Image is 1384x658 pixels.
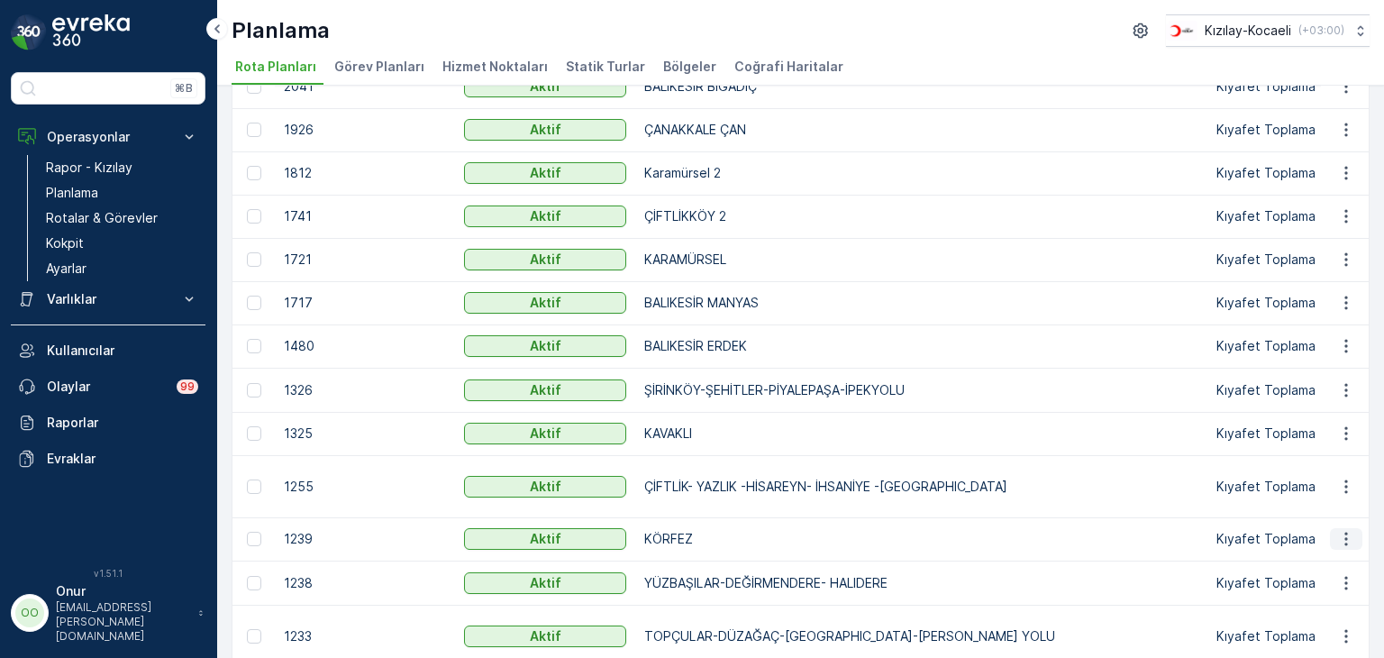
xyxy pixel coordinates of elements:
[442,58,548,76] span: Hizmet Noktaları
[1166,21,1197,41] img: k%C4%B1z%C4%B1lay_0jL9uU1.png
[284,164,446,182] p: 1812
[644,627,1198,645] p: TOPÇULAR-DÜZAĞAÇ-[GEOGRAPHIC_DATA]-[PERSON_NAME] YOLU
[11,333,205,369] a: Kullanıcılar
[1216,478,1379,496] p: Kıyafet Toplama
[663,58,716,76] span: Bölgeler
[644,530,1198,548] p: KÖRFEZ
[1166,14,1370,47] button: Kızılay-Kocaeli(+03:00)
[644,251,1198,269] p: KARAMÜRSEL
[644,381,1198,399] p: ŞİRİNKÖY-ŞEHİTLER-PİYALEPAŞA-İPEKYOLU
[1216,337,1379,355] p: Kıyafet Toplama
[464,206,626,227] button: Aktif
[56,600,189,644] p: [EMAIL_ADDRESS][PERSON_NAME][DOMAIN_NAME]
[180,379,195,394] p: 99
[11,14,47,50] img: logo
[530,478,561,496] p: Aktif
[644,294,1198,312] p: BALIKESİR MANYAS
[284,478,446,496] p: 1255
[464,476,626,498] button: Aktif
[644,425,1198,443] p: KAVAKLI
[47,128,169,146] p: Operasyonlar
[1216,294,1379,312] p: Kıyafet Toplama
[644,164,1198,182] p: Karamürsel 2
[247,296,261,310] div: Toggle Row Selected
[464,76,626,97] button: Aktif
[46,159,132,177] p: Rapor - Kızılay
[11,119,205,155] button: Operasyonlar
[284,78,446,96] p: 2041
[464,626,626,647] button: Aktif
[530,381,561,399] p: Aktif
[56,582,189,600] p: Onur
[15,599,44,627] div: OO
[530,164,561,182] p: Aktif
[284,337,446,355] p: 1480
[566,58,645,76] span: Statik Turlar
[11,369,205,405] a: Olaylar99
[530,574,561,592] p: Aktif
[464,423,626,444] button: Aktif
[734,58,843,76] span: Coğrafi Haritalar
[47,342,198,360] p: Kullanıcılar
[464,572,626,594] button: Aktif
[247,123,261,137] div: Toggle Row Selected
[247,79,261,94] div: Toggle Row Selected
[284,574,446,592] p: 1238
[235,58,316,76] span: Rota Planları
[247,252,261,267] div: Toggle Row Selected
[52,14,130,50] img: logo_dark-DEwI_e13.png
[247,209,261,224] div: Toggle Row Selected
[247,480,261,494] div: Toggle Row Selected
[530,121,561,139] p: Aktif
[644,574,1198,592] p: YÜZBAŞILAR-DEĞİRMENDERE- HALIDERE
[247,629,261,644] div: Toggle Row Selected
[11,281,205,317] button: Varlıklar
[284,121,446,139] p: 1926
[530,627,561,645] p: Aktif
[39,256,205,281] a: Ayarlar
[247,339,261,353] div: Toggle Row Selected
[284,627,446,645] p: 1233
[1298,23,1344,38] p: ( +03:00 )
[530,425,561,443] p: Aktif
[644,337,1198,355] p: BALIKESİR ERDEK
[1216,207,1379,225] p: Kıyafet Toplama
[46,234,84,252] p: Kokpit
[247,426,261,441] div: Toggle Row Selected
[247,576,261,590] div: Toggle Row Selected
[530,251,561,269] p: Aktif
[39,206,205,231] a: Rotalar & Görevler
[11,568,205,579] span: v 1.51.1
[464,335,626,357] button: Aktif
[284,207,446,225] p: 1741
[284,381,446,399] p: 1326
[1216,574,1379,592] p: Kıyafet Toplama
[464,162,626,184] button: Aktif
[47,450,198,468] p: Evraklar
[47,378,166,396] p: Olaylar
[247,383,261,398] div: Toggle Row Selected
[464,379,626,401] button: Aktif
[644,478,1198,496] p: ÇİFTLİK- YAZLIK -HİSAREYN- İHSANİYE -[GEOGRAPHIC_DATA]
[464,119,626,141] button: Aktif
[1216,121,1379,139] p: Kıyafet Toplama
[39,231,205,256] a: Kokpit
[39,180,205,206] a: Planlama
[247,166,261,180] div: Toggle Row Selected
[530,78,561,96] p: Aktif
[464,528,626,550] button: Aktif
[46,209,158,227] p: Rotalar & Görevler
[284,251,446,269] p: 1721
[11,582,205,644] button: OOOnur[EMAIL_ADDRESS][PERSON_NAME][DOMAIN_NAME]
[1216,530,1379,548] p: Kıyafet Toplama
[11,405,205,441] a: Raporlar
[46,184,98,202] p: Planlama
[530,207,561,225] p: Aktif
[1216,164,1379,182] p: Kıyafet Toplama
[530,530,561,548] p: Aktif
[232,16,330,45] p: Planlama
[464,249,626,270] button: Aktif
[1205,22,1291,40] p: Kızılay-Kocaeli
[284,425,446,443] p: 1325
[247,532,261,546] div: Toggle Row Selected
